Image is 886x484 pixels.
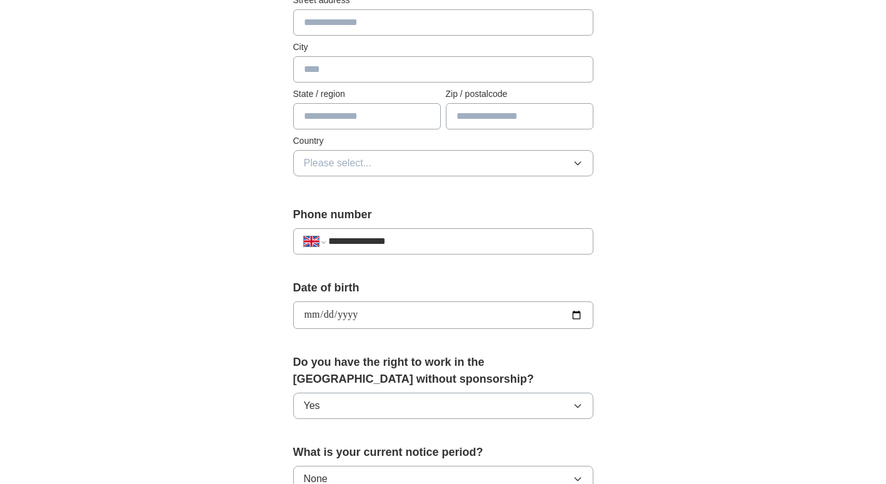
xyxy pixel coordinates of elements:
[293,354,593,388] label: Do you have the right to work in the [GEOGRAPHIC_DATA] without sponsorship?
[293,280,593,296] label: Date of birth
[446,88,593,101] label: Zip / postalcode
[293,150,593,176] button: Please select...
[304,156,372,171] span: Please select...
[293,393,593,419] button: Yes
[304,398,320,413] span: Yes
[293,41,593,54] label: City
[293,134,593,148] label: Country
[293,444,593,461] label: What is your current notice period?
[293,88,441,101] label: State / region
[293,206,593,223] label: Phone number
